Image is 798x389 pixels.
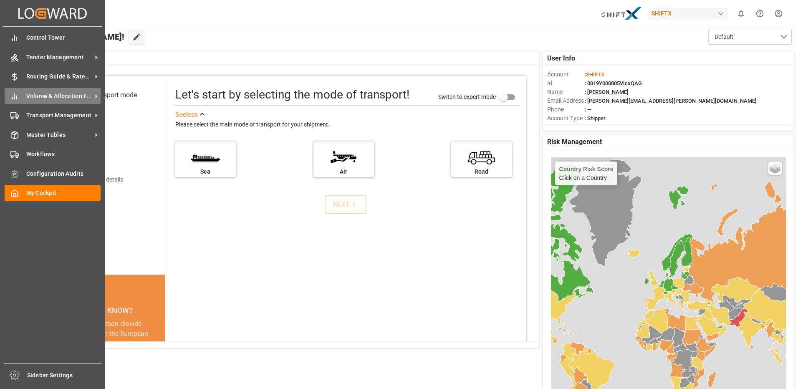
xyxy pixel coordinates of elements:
[559,166,614,172] h4: Country Risk Score
[585,71,604,78] span: :
[732,4,750,23] button: show 0 new notifications
[26,92,92,101] span: Volume & Allocation Forecast
[71,175,123,184] div: Add shipping details
[318,167,370,176] div: Air
[585,80,642,86] span: : 0019Y000005VIcxQAG
[585,89,629,95] span: : [PERSON_NAME]
[585,106,591,113] span: : —
[325,195,366,214] button: NEXT
[5,146,101,162] a: Workflows
[585,98,757,104] span: : [PERSON_NAME][EMAIL_ADDRESS][PERSON_NAME][DOMAIN_NAME]
[547,70,585,79] span: Account
[648,5,732,21] button: SHIFTX
[547,96,585,105] span: Email Address
[455,167,508,176] div: Road
[26,53,92,62] span: Tender Management
[26,72,92,81] span: Routing Guide & Rates MGMT
[26,131,92,139] span: Master Tables
[648,8,728,20] div: SHIFTX
[26,169,101,178] span: Configuration Audits
[26,189,101,197] span: My Cockpit
[547,137,602,147] span: Risk Management
[333,200,359,210] div: NEXT
[547,114,585,123] span: Account Type
[5,185,101,201] a: My Cockpit
[601,6,642,21] img: Bildschirmfoto%202024-11-13%20um%2009.31.44.png_1731487080.png
[27,371,102,380] span: Sidebar Settings
[547,105,585,114] span: Phone
[547,88,585,96] span: Name
[586,71,604,78] span: SHIFTX
[708,29,792,45] button: open menu
[715,33,733,41] span: Default
[154,319,165,369] button: next slide / item
[179,167,232,176] div: Sea
[35,29,124,45] span: Hello [PERSON_NAME]!
[547,53,575,63] span: User Info
[559,166,614,181] div: Click on a Country
[26,150,101,159] span: Workflows
[26,33,101,42] span: Control Tower
[547,79,585,88] span: Id
[5,30,101,46] a: Control Tower
[175,86,409,104] div: Let's start by selecting the mode of transport!
[438,93,496,100] span: Switch to expert mode
[175,120,520,130] div: Please select the main mode of transport for your shipment.
[585,115,606,121] span: : Shipper
[175,110,198,120] div: See less
[26,111,92,120] span: Transport Management
[768,162,782,175] a: Layers
[750,4,769,23] button: Help Center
